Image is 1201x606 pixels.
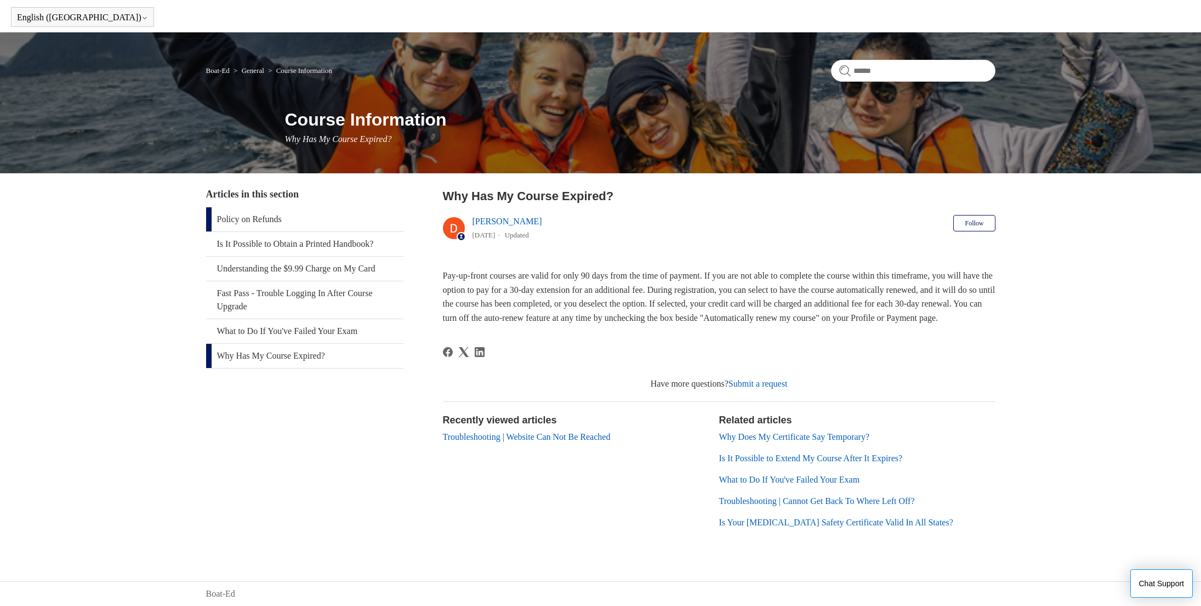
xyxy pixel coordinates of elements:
a: Is Your [MEDICAL_DATA] Safety Certificate Valid In All States? [719,518,953,527]
time: 03/01/2024, 15:27 [473,231,496,239]
a: Policy on Refunds [206,207,403,231]
a: Boat-Ed [206,587,235,601]
a: Is It Possible to Extend My Course After It Expires? [719,454,903,463]
li: General [231,66,266,75]
span: Why Has My Course Expired? [285,134,392,144]
h2: Related articles [719,413,995,428]
a: X Corp [459,347,469,357]
a: Facebook [443,347,453,357]
a: Boat-Ed [206,66,230,75]
div: Have more questions? [443,377,995,390]
input: Search [831,60,995,82]
span: Articles in this section [206,189,299,200]
li: Updated [505,231,529,239]
button: Chat Support [1130,569,1193,598]
button: English ([GEOGRAPHIC_DATA]) [17,13,148,22]
a: Course Information [276,66,332,75]
a: Is It Possible to Obtain a Printed Handbook? [206,232,403,256]
li: Boat-Ed [206,66,232,75]
svg: Share this page on Facebook [443,347,453,357]
a: [PERSON_NAME] [473,217,542,226]
a: Troubleshooting | Cannot Get Back To Where Left Off? [719,496,915,506]
svg: Share this page on LinkedIn [475,347,485,357]
a: Submit a request [728,379,788,388]
button: Follow Article [953,215,995,231]
a: What to Do If You've Failed Your Exam [719,475,860,484]
a: Troubleshooting | Website Can Not Be Reached [443,432,611,441]
h2: Why Has My Course Expired? [443,187,995,205]
li: Course Information [266,66,332,75]
a: Understanding the $9.99 Charge on My Card [206,257,403,281]
a: Why Does My Certificate Say Temporary? [719,432,870,441]
span: Pay-up-front courses are valid for only 90 days from the time of payment. If you are not able to ... [443,271,995,322]
a: What to Do If You've Failed Your Exam [206,319,403,343]
a: Why Has My Course Expired? [206,344,403,368]
a: Fast Pass - Trouble Logging In After Course Upgrade [206,281,403,319]
a: General [242,66,264,75]
a: LinkedIn [475,347,485,357]
h2: Recently viewed articles [443,413,708,428]
svg: Share this page on X Corp [459,347,469,357]
h1: Course Information [285,106,995,133]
